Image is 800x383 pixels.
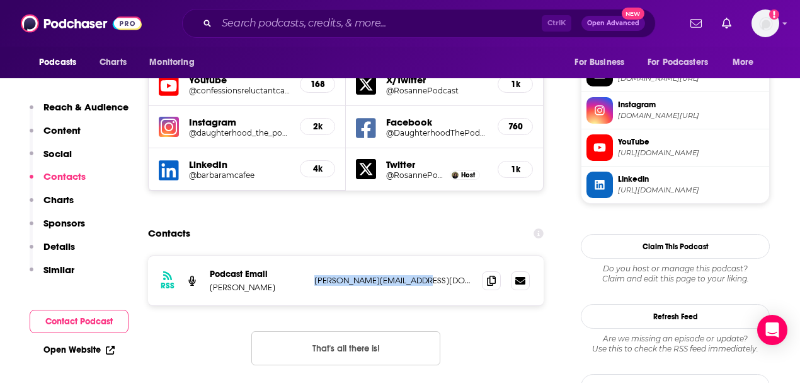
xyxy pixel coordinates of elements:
a: @RosannePodcast [386,86,488,95]
h5: Youtube [189,74,290,86]
img: Rosanne Corcoran [452,172,459,179]
span: Monitoring [149,54,194,71]
button: Nothing here. [251,331,440,365]
a: Linkedin[URL][DOMAIN_NAME] [586,172,764,198]
p: Social [43,148,72,160]
button: Open AdvancedNew [581,16,645,31]
span: YouTube [618,136,764,148]
h5: LinkedIn [189,158,290,170]
button: open menu [140,50,210,74]
span: New [622,8,644,20]
button: open menu [30,50,93,74]
a: @confessionsreluctantcaregiver [189,86,290,95]
span: https://www.linkedin.com/in/barbaramcafee [618,186,764,195]
p: Contacts [43,170,86,182]
span: twitter.com/RosannePodcast [618,74,764,83]
p: [PERSON_NAME] [210,282,304,293]
a: @RosannePodcast [386,170,447,180]
div: Search podcasts, credits, & more... [182,9,656,38]
span: Logged in as SusanHershberg [751,9,779,37]
h5: 1k [508,164,522,175]
img: Podchaser - Follow, Share and Rate Podcasts [21,11,142,35]
button: Similar [30,264,74,287]
h5: 2k [311,121,324,132]
h5: 1k [508,79,522,90]
button: Charts [30,194,74,217]
h2: Contacts [148,221,190,245]
button: Details [30,240,75,264]
button: Refresh Feed [581,304,770,329]
span: Do you host or manage this podcast? [581,264,770,274]
span: Open Advanced [587,20,639,27]
h5: X/Twitter [386,74,488,86]
p: Details [43,240,75,252]
span: Ctrl K [542,15,571,32]
span: Host [461,171,475,179]
img: iconImage [159,117,179,137]
button: Reach & Audience [30,101,129,124]
h5: 4k [311,163,324,174]
a: @barbaramcafee [189,170,290,180]
img: User Profile [751,9,779,37]
h5: Instagram [189,116,290,128]
h5: 168 [311,79,324,90]
button: Content [30,124,81,148]
div: Claim and edit this page to your liking. [581,264,770,284]
p: Reach & Audience [43,101,129,113]
p: Sponsors [43,217,85,229]
a: Instagram[DOMAIN_NAME][URL] [586,97,764,124]
button: Show profile menu [751,9,779,37]
span: Linkedin [618,174,764,185]
span: instagram.com/daughterhood_the_podcast [618,111,764,121]
button: open menu [566,50,640,74]
span: For Business [574,54,624,71]
a: YouTube[URL][DOMAIN_NAME] [586,134,764,161]
p: Charts [43,194,74,206]
span: Podcasts [39,54,76,71]
p: [PERSON_NAME][EMAIL_ADDRESS][DOMAIN_NAME] [314,275,472,286]
span: More [733,54,754,71]
span: https://www.youtube.com/@confessionsreluctantcaregiver [618,148,764,158]
button: Contacts [30,170,86,194]
span: Instagram [618,99,764,110]
h5: Facebook [386,116,488,128]
span: Charts [100,54,127,71]
button: Contact Podcast [30,310,129,333]
button: Sponsors [30,217,85,240]
div: Open Intercom Messenger [757,315,787,345]
h3: RSS [161,281,174,291]
button: Claim This Podcast [581,234,770,259]
svg: Add a profile image [769,9,779,20]
p: Similar [43,264,74,276]
a: @DaughterhoodThePodcast [386,128,488,138]
a: Show notifications dropdown [685,13,707,34]
input: Search podcasts, credits, & more... [217,13,542,33]
button: Social [30,148,72,171]
a: Charts [91,50,134,74]
a: Show notifications dropdown [717,13,736,34]
p: Podcast Email [210,269,304,280]
button: open menu [724,50,770,74]
span: For Podcasters [648,54,708,71]
div: Are we missing an episode or update? Use this to check the RSS feed immediately. [581,334,770,354]
button: open menu [639,50,726,74]
h5: Twitter [386,158,488,170]
a: Open Website [43,345,115,355]
a: @daughterhood_the_podcast [189,128,290,138]
p: Content [43,124,81,136]
h5: 760 [508,121,522,132]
